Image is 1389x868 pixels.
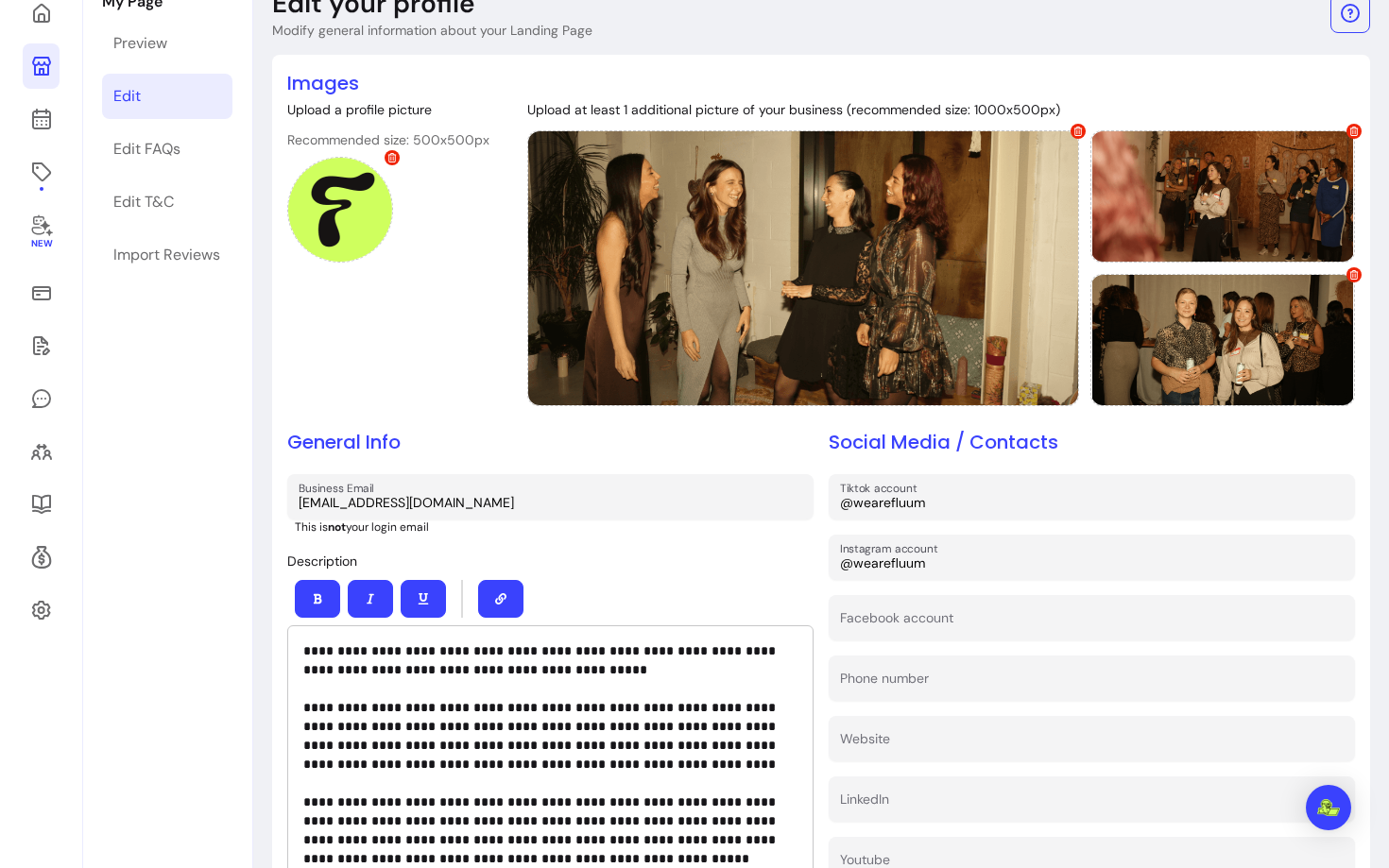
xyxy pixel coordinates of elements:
[1091,275,1354,405] img: https://d22cr2pskkweo8.cloudfront.net/067ecc5e-a255-44f1-bac5-3b283ce54a9c
[1306,785,1351,830] div: Open Intercom Messenger
[829,429,1355,455] h2: Social Media / Contacts
[840,480,923,496] label: Tiktok account
[113,138,180,161] div: Edit FAQs
[840,735,1344,754] input: Website
[30,238,51,250] span: New
[287,70,1355,96] h2: Images
[287,429,814,455] h2: General Info
[23,429,60,474] a: Clients
[23,376,60,421] a: My Messages
[23,96,60,142] a: Calendar
[102,179,232,225] a: Edit T&C
[527,100,1355,119] p: Upload at least 1 additional picture of your business (recommended size: 1000x500px)
[23,323,60,368] a: Waivers
[287,157,393,263] div: Profile picture
[840,493,1344,512] input: Tiktok account
[113,85,141,108] div: Edit
[23,482,60,527] a: Resources
[287,100,489,119] p: Upload a profile picture
[840,553,1344,572] input: Instagram account
[299,480,381,496] label: Business Email
[23,270,60,315] a: Sales
[287,130,489,149] p: Recommended size: 500x500px
[1090,130,1355,263] div: Provider image 2
[1090,274,1355,406] div: Provider image 3
[272,21,592,40] p: Modify general information about your Landing Page
[23,535,60,580] a: Refer & Earn
[113,32,167,55] div: Preview
[23,587,60,633] a: Settings
[113,244,220,266] div: Import Reviews
[23,43,60,89] a: My Page
[1091,131,1354,262] img: https://d22cr2pskkweo8.cloudfront.net/bebc8608-c9bb-47e6-9180-4ba40991fc76
[102,74,232,119] a: Edit
[295,519,814,535] p: This is your login email
[840,540,944,556] label: Instagram account
[102,21,232,66] a: Preview
[288,158,392,262] img: https://d22cr2pskkweo8.cloudfront.net/d9433576-b069-4324-85ff-0e2a646a54d9
[528,131,1078,405] img: https://d22cr2pskkweo8.cloudfront.net/7da0f95d-a9ed-4b41-b915-5433de84e032
[299,493,802,512] input: Business Email
[102,232,232,278] a: Import Reviews
[527,130,1079,406] div: Provider image 1
[113,191,174,213] div: Edit T&C
[23,202,60,263] a: New
[840,614,1344,633] input: Facebook account
[102,127,232,172] a: Edit FAQs
[287,553,357,570] span: Description
[23,149,60,195] a: Offerings
[328,519,346,535] b: not
[840,674,1344,693] input: Phone number
[840,795,1344,814] input: LinkedIn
